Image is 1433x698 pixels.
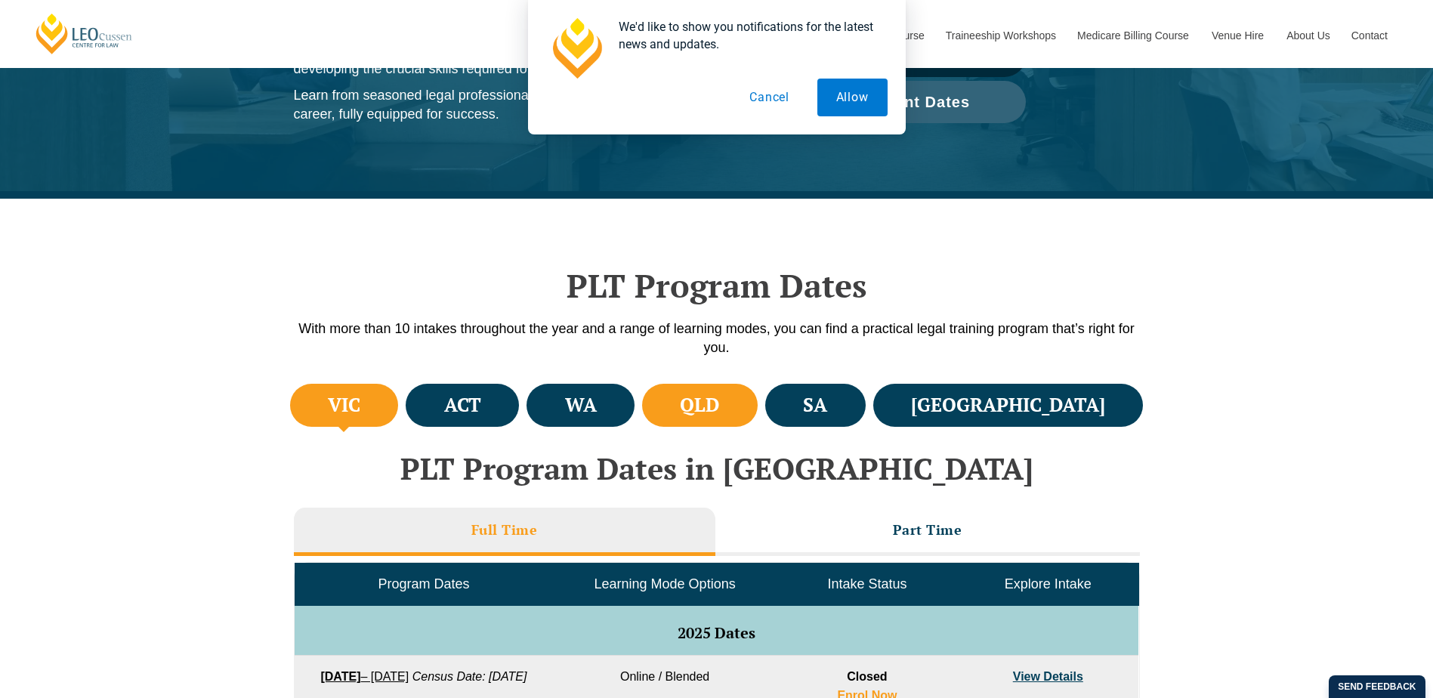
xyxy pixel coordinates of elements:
button: Allow [817,79,888,116]
span: Explore Intake [1005,576,1092,591]
img: notification icon [546,18,607,79]
h4: WA [565,393,597,418]
h2: PLT Program Dates [286,267,1147,304]
a: View Details [1013,670,1083,683]
div: We'd like to show you notifications for the latest news and updates. [607,18,888,53]
h3: Full Time [471,521,538,539]
span: Closed [847,670,887,683]
em: Census Date: [DATE] [412,670,527,683]
h4: [GEOGRAPHIC_DATA] [911,393,1105,418]
p: With more than 10 intakes throughout the year and a range of learning modes, you can find a pract... [286,320,1147,357]
h4: ACT [444,393,481,418]
span: Program Dates [378,576,469,591]
h2: PLT Program Dates in [GEOGRAPHIC_DATA] [286,452,1147,485]
h4: VIC [328,393,360,418]
h4: QLD [680,393,719,418]
h4: SA [803,393,827,418]
span: 2025 Dates [678,622,755,643]
a: [DATE]– [DATE] [320,670,409,683]
span: Learning Mode Options [595,576,736,591]
span: Intake Status [827,576,906,591]
button: Cancel [730,79,808,116]
strong: [DATE] [320,670,360,683]
h3: Part Time [893,521,962,539]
